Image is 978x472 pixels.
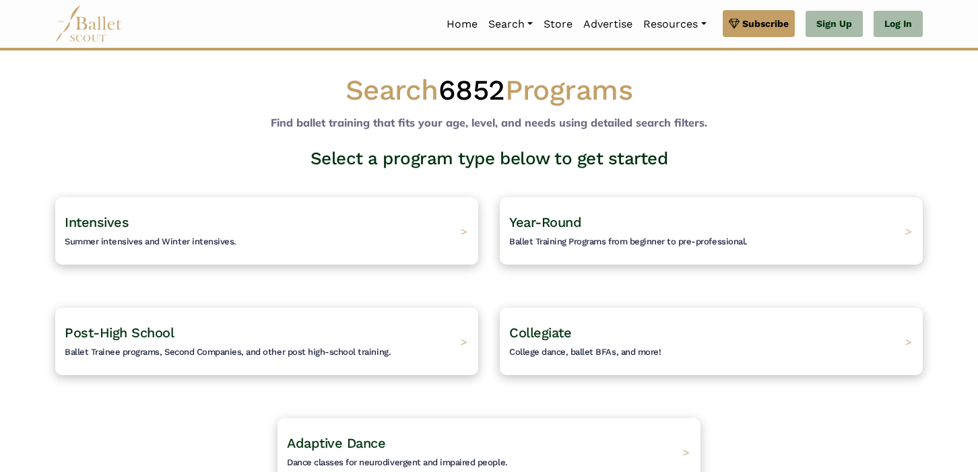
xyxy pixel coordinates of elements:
span: Summer intensives and Winter intensives. [65,236,236,246]
span: Year-Round [509,214,581,230]
a: Subscribe [723,10,795,37]
span: Collegiate [509,325,571,341]
a: Store [538,10,578,38]
span: College dance, ballet BFAs, and more! [509,347,661,357]
a: Log In [874,11,923,38]
span: Post-High School [65,325,174,341]
span: > [461,224,467,238]
b: Find ballet training that fits your age, level, and needs using detailed search filters. [271,116,707,129]
img: gem.svg [729,16,740,31]
h3: Select a program type below to get started [44,147,934,170]
span: > [905,335,912,348]
a: Advertise [578,10,638,38]
span: > [683,445,690,459]
span: 6852 [438,73,505,106]
span: > [461,335,467,348]
span: Adaptive Dance [287,435,385,451]
a: Resources [638,10,711,38]
span: Dance classes for neurodivergent and impaired people. [287,457,508,467]
a: Home [441,10,483,38]
span: Ballet Training Programs from beginner to pre-professional. [509,236,748,246]
a: CollegiateCollege dance, ballet BFAs, and more! > [500,308,923,375]
a: Sign Up [806,11,863,38]
span: Intensives [65,214,129,230]
h1: Search Programs [55,72,923,109]
a: Search [483,10,538,38]
span: > [905,224,912,238]
span: Ballet Trainee programs, Second Companies, and other post high-school training. [65,347,391,357]
a: Post-High SchoolBallet Trainee programs, Second Companies, and other post high-school training. > [55,308,478,375]
a: IntensivesSummer intensives and Winter intensives. > [55,197,478,265]
a: Year-RoundBallet Training Programs from beginner to pre-professional. > [500,197,923,265]
span: Subscribe [742,16,789,31]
